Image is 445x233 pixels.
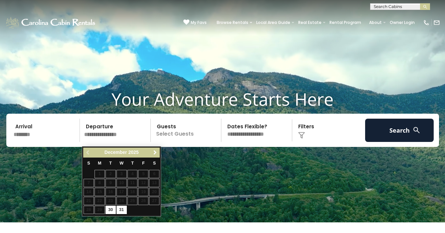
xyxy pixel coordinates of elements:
[326,18,364,27] a: Rental Program
[106,206,116,214] a: 30
[183,19,207,26] a: My Favs
[128,150,138,155] span: 2025
[153,161,156,166] span: Saturday
[5,16,97,29] img: White-1-1-2.png
[153,119,221,142] p: Select Guests
[98,161,102,166] span: Monday
[253,18,294,27] a: Local Area Guide
[105,150,127,155] span: December
[151,149,159,157] a: Next
[412,126,421,134] img: search-regular-white.png
[152,150,158,155] span: Next
[131,161,134,166] span: Thursday
[365,119,434,142] button: Search
[119,161,123,166] span: Wednesday
[5,89,440,109] h1: Your Adventure Starts Here
[191,20,207,26] span: My Favs
[116,206,127,214] a: 31
[295,18,325,27] a: Real Estate
[109,161,112,166] span: Tuesday
[423,19,430,26] img: phone-regular-white.png
[87,161,90,166] span: Sunday
[386,18,418,27] a: Owner Login
[366,18,385,27] a: About
[433,19,440,26] img: mail-regular-white.png
[213,18,252,27] a: Browse Rentals
[298,132,305,139] img: filter--v1.png
[142,161,145,166] span: Friday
